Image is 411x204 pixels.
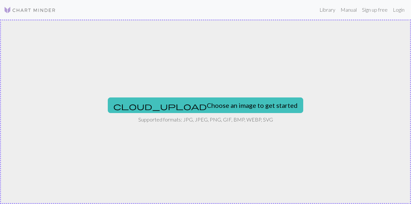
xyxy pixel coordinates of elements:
[138,116,273,123] p: Supported formats: JPG, JPEG, PNG, GIF, BMP, WEBP, SVG
[4,6,56,14] img: Logo
[338,3,359,16] a: Manual
[113,102,207,111] span: cloud_upload
[108,97,303,113] button: Choose an image to get started
[359,3,390,16] a: Sign up free
[390,3,407,16] a: Login
[317,3,338,16] a: Library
